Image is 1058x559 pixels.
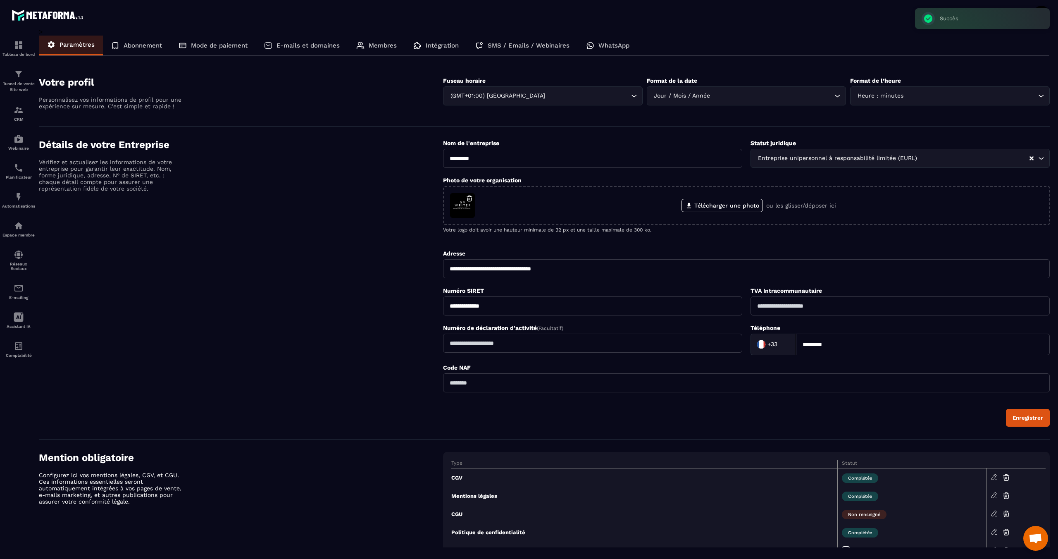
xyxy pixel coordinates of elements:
td: Mentions légales [451,487,837,505]
img: automations [14,192,24,202]
p: CRM [2,117,35,122]
td: Politique de confidentialité [451,523,837,541]
p: Vérifiez et actualisez les informations de votre entreprise pour garantir leur exactitude. Nom, f... [39,159,183,192]
label: Numéro SIRET [443,287,484,294]
p: Réseaux Sociaux [2,262,35,271]
p: Mode de paiement [191,42,248,49]
span: Jour / Mois / Année [652,91,712,100]
p: Assistant IA [2,324,35,329]
td: CGU [451,505,837,523]
th: Type [451,460,837,468]
p: Paramètres [60,41,95,48]
p: Tableau de bord [2,52,35,57]
label: Numéro de déclaration d'activité [443,325,563,331]
th: Statut [838,460,986,468]
p: Abonnement [124,42,162,49]
label: Code NAF [443,364,471,371]
div: Enregistrer [1013,415,1043,421]
input: Search for option [712,91,833,100]
img: social-network [14,250,24,260]
a: formationformationCRM [2,99,35,128]
label: Téléphone [751,325,780,331]
img: formation [14,69,24,79]
img: automations [14,221,24,231]
p: Comptabilité [2,353,35,358]
div: Search for option [647,86,846,105]
a: automationsautomationsEspace membre [2,215,35,244]
h4: Détails de votre Entreprise [39,139,443,150]
a: emailemailE-mailing [2,277,35,306]
div: Search for option [751,149,1050,168]
p: Automatisations [2,204,35,208]
p: SMS / Emails / Webinaires [488,42,570,49]
button: Clear Selected [1029,155,1034,162]
p: Espace membre [2,233,35,237]
img: formation [14,105,24,115]
span: Complétée [842,473,878,483]
img: Country Flag [753,336,770,353]
label: Format de l’heure [850,77,901,84]
h4: Mention obligatoire [39,452,443,463]
img: accountant [14,341,24,351]
label: TVA Intracommunautaire [751,287,822,294]
p: Planificateur [2,175,35,179]
span: Heure : minutes [855,91,905,100]
a: automationsautomationsAutomatisations [2,186,35,215]
img: scheduler [14,163,24,173]
input: Search for option [779,338,787,351]
input: Search for option [547,91,629,100]
span: (Facultatif) [537,325,563,331]
label: Statut juridique [751,140,796,146]
label: Photo de votre organisation [443,177,522,184]
p: E-mails et domaines [276,42,340,49]
td: CGV [451,468,837,487]
div: Ouvrir le chat [1023,526,1048,551]
span: (GMT+01:00) [GEOGRAPHIC_DATA] [448,91,547,100]
p: Tunnel de vente Site web [2,81,35,93]
a: formationformationTunnel de vente Site web [2,63,35,99]
p: Membres [369,42,397,49]
img: automations [14,134,24,144]
img: instagram-w.03fc5997.svg [842,546,850,554]
p: Configurez ici vos mentions légales, CGV, et CGU. Ces informations essentielles seront automatiqu... [39,472,183,505]
h4: Votre profil [39,76,443,88]
img: logo [12,7,86,23]
a: formationformationTableau de bord [2,34,35,63]
div: Search for option [751,334,796,355]
p: E-mailing [2,295,35,300]
span: Entreprise unipersonnel à responsabilité limitée (EURL) [756,154,919,163]
span: Complétée [842,528,878,537]
span: Non renseigné [842,510,886,519]
a: accountantaccountantComptabilité [2,335,35,364]
div: Search for option [850,86,1050,105]
button: Enregistrer [1006,409,1050,427]
a: schedulerschedulerPlanificateur [2,157,35,186]
span: Complétée [842,492,878,501]
p: WhatsApp [598,42,629,49]
label: Adresse [443,250,465,257]
input: Search for option [919,154,1029,163]
div: Search for option [443,86,643,105]
p: Votre logo doit avoir une hauteur minimale de 32 px et une taille maximale de 300 ko. [443,227,1050,233]
img: formation [14,40,24,50]
label: Format de la date [647,77,697,84]
label: Nom de l'entreprise [443,140,499,146]
p: Personnalisez vos informations de profil pour une expérience sur mesure. C'est simple et rapide ! [39,96,183,110]
p: Webinaire [2,146,35,150]
a: automationsautomationsWebinaire [2,128,35,157]
a: social-networksocial-networkRéseaux Sociaux [2,244,35,277]
p: Intégration [426,42,459,49]
label: Fuseau horaire [443,77,486,84]
label: Télécharger une photo [682,199,763,212]
img: email [14,283,24,293]
p: ou les glisser/déposer ici [766,202,836,209]
a: Assistant IA [2,306,35,335]
input: Search for option [905,91,1036,100]
span: +33 [767,340,777,349]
